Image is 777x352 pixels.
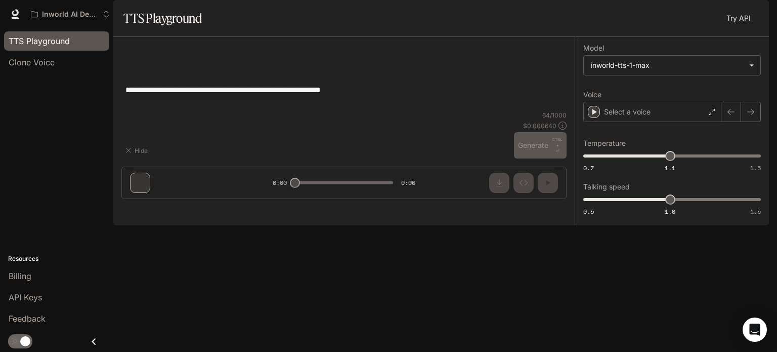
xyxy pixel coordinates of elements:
button: Open workspace menu [26,4,114,24]
button: Hide [121,142,154,159]
p: Select a voice [604,107,651,117]
p: Talking speed [583,183,630,190]
span: 0.5 [583,207,594,216]
span: 1.1 [665,164,675,172]
p: Voice [583,91,601,98]
div: inworld-tts-1-max [591,60,744,70]
p: Temperature [583,140,626,147]
span: 1.5 [750,207,761,216]
div: inworld-tts-1-max [584,56,760,75]
a: Try API [722,8,755,28]
p: 64 / 1000 [542,111,567,120]
p: Inworld AI Demos [42,10,99,19]
span: 1.5 [750,164,761,172]
h1: TTS Playground [123,8,202,28]
span: 0.7 [583,164,594,172]
div: Open Intercom Messenger [743,318,767,342]
p: Model [583,45,604,52]
p: $ 0.000640 [523,122,556,130]
span: 1.0 [665,207,675,216]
